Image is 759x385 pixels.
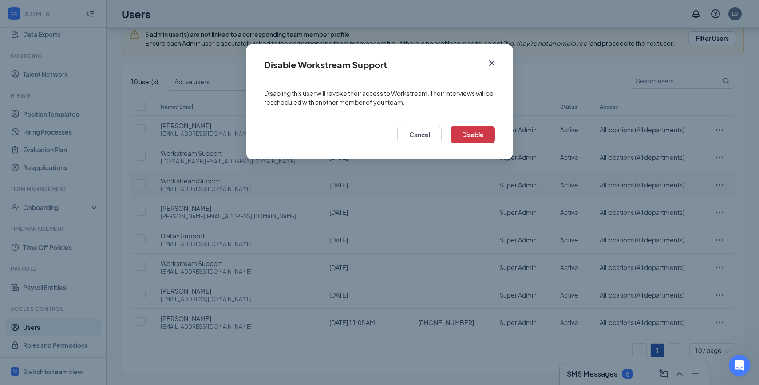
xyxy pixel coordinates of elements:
[264,89,495,107] span: Disabling this user will revoke their access to Workstream. Their interviews will be rescheduled ...
[264,60,387,70] div: Disable Workstream Support
[729,355,750,376] iframe: Intercom live chat
[397,126,442,143] button: Cancel
[480,44,513,73] button: Close
[451,126,495,143] button: Disable
[486,58,497,68] svg: Cross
